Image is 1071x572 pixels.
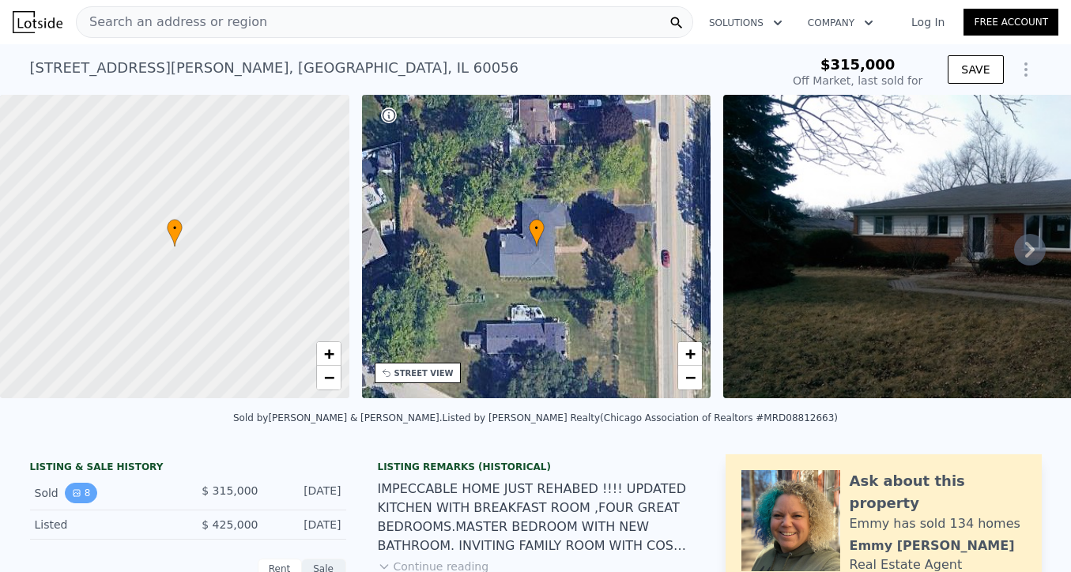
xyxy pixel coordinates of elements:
[65,483,98,503] button: View historical data
[35,517,175,532] div: Listed
[820,56,896,73] span: $315,000
[202,484,258,497] span: $ 315,000
[850,536,1015,555] div: Emmy [PERSON_NAME]
[850,470,1026,514] div: Ask about this property
[443,412,838,423] div: Listed by [PERSON_NAME] Realty (Chicago Association of Realtors #MRD08812663)
[317,366,341,389] a: Zoom out
[793,73,922,88] div: Off Market, last sold for
[317,342,341,366] a: Zoom in
[394,367,454,379] div: STREET VIEW
[685,367,696,387] span: −
[30,57,519,79] div: [STREET_ADDRESS][PERSON_NAME] , [GEOGRAPHIC_DATA] , IL 60056
[378,480,694,555] div: IMPECCABLE HOME JUST REHABED !!!! UPDATED KITCHEN WITH BREAKFAST ROOM ,FOUR GREAT BEDROOMS.MASTER...
[795,9,886,37] button: Company
[323,367,334,387] span: −
[529,221,545,235] span: •
[167,219,183,246] div: •
[529,219,545,246] div: •
[696,9,795,37] button: Solutions
[964,9,1058,36] a: Free Account
[850,514,1020,533] div: Emmy has sold 134 homes
[77,13,267,32] span: Search an address or region
[685,344,696,363] span: +
[948,55,1003,84] button: SAVE
[30,461,346,476] div: LISTING & SALE HISTORY
[678,342,702,366] a: Zoom in
[271,517,341,532] div: [DATE]
[271,483,341,503] div: [DATE]
[167,221,183,235] span: •
[1010,54,1042,85] button: Show Options
[378,461,694,473] div: Listing Remarks (Historical)
[233,412,443,423] div: Sold by [PERSON_NAME] & [PERSON_NAME] .
[35,483,175,503] div: Sold
[13,11,62,33] img: Lotside
[892,14,964,30] a: Log In
[323,344,334,363] span: +
[202,518,258,531] span: $ 425,000
[678,366,702,389] a: Zoom out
